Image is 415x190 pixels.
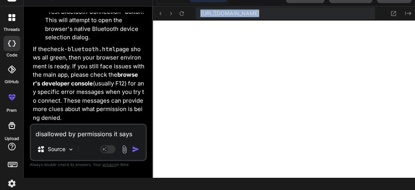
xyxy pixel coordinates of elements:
[6,52,17,58] label: code
[200,10,259,17] span: [URL][DOMAIN_NAME]
[33,45,145,122] p: If the page shows all green, then your browser environment is ready. If you still face issues wit...
[47,45,116,53] code: check-bluetooth.html
[5,135,19,142] label: Upload
[120,145,129,154] img: attachment
[102,162,116,167] span: privacy
[132,145,139,153] img: icon
[5,79,19,85] label: GitHub
[6,107,17,114] label: prem
[68,146,74,153] img: Pick Models
[48,145,65,153] p: Source
[30,161,147,168] p: Always double-check its answers. Your in Bind
[33,71,138,87] strong: browser's developer console
[3,26,20,33] label: threads
[5,177,18,190] img: settings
